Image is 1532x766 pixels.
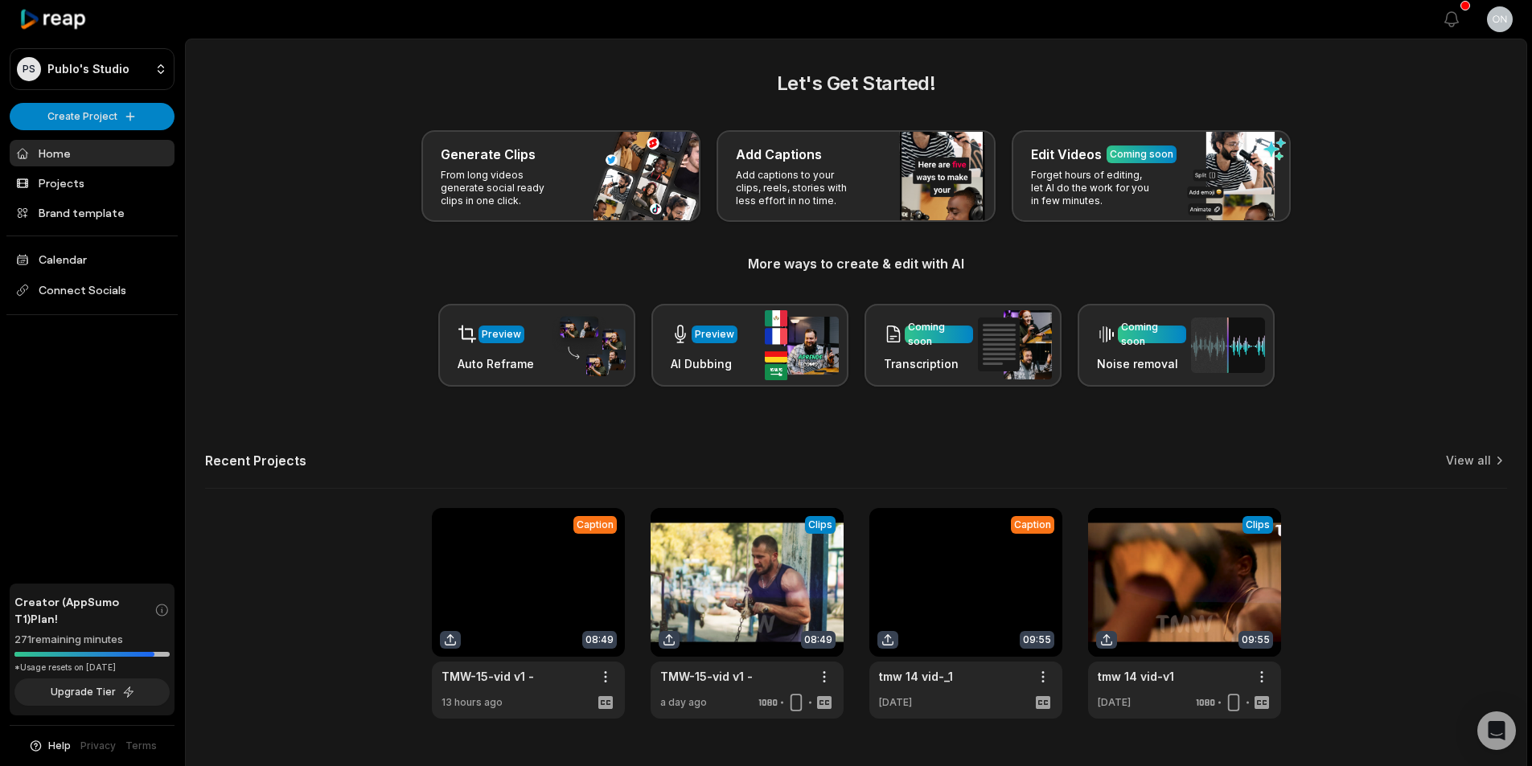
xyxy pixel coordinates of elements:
div: Coming soon [1121,320,1183,349]
img: transcription.png [978,310,1052,379]
h3: Transcription [884,355,973,372]
h3: AI Dubbing [671,355,737,372]
button: Help [28,739,71,753]
div: Preview [695,327,734,342]
img: auto_reframe.png [552,314,626,377]
a: Projects [10,170,175,196]
button: Upgrade Tier [14,678,170,706]
h3: Auto Reframe [458,355,534,372]
div: Coming soon [908,320,970,349]
a: tmw 14 vid-_1 [879,668,953,685]
a: Privacy [80,739,116,753]
div: Open Intercom Messenger [1477,711,1516,750]
div: Coming soon [1110,147,1173,162]
span: Creator (AppSumo T1) Plan! [14,593,154,627]
h3: Add Captions [736,145,822,164]
div: PS [17,57,41,81]
img: noise_removal.png [1191,317,1265,373]
div: *Usage resets on [DATE] [14,662,170,674]
button: Create Project [10,103,175,130]
h2: Let's Get Started! [205,69,1507,98]
span: Connect Socials [10,276,175,305]
h3: More ways to create & edit with AI [205,254,1507,273]
a: Calendar [10,246,175,272]
p: Add captions to your clips, reels, stories with less effort in no time. [736,169,860,207]
h3: Generate Clips [441,145,536,164]
a: Terms [125,739,157,753]
h3: Edit Videos [1031,145,1102,164]
h2: Recent Projects [205,453,306,469]
p: Forget hours of editing, let AI do the work for you in few minutes. [1031,169,1156,207]
h3: Noise removal [1097,355,1186,372]
a: TMW-15-vid v1 - [660,668,753,685]
span: Help [48,739,71,753]
div: Preview [482,327,521,342]
a: tmw 14 vid-v1 [1098,668,1174,685]
img: ai_dubbing.png [765,310,839,380]
p: Publo's Studio [47,62,129,76]
div: 271 remaining minutes [14,632,170,648]
a: Home [10,140,175,166]
a: View all [1446,453,1491,469]
a: TMW-15-vid v1 - [442,668,534,685]
p: From long videos generate social ready clips in one click. [441,169,565,207]
a: Brand template [10,199,175,226]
